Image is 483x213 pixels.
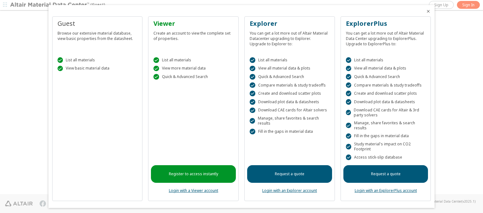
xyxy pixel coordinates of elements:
[250,129,330,134] div: Fill in the gaps in material data
[153,28,233,41] div: Create an account to view the complete set of properties.
[58,66,137,71] div: View basic material data
[250,57,255,63] div: 
[250,99,330,105] div: Download plot data & datasheets
[346,154,352,160] div: 
[346,99,426,105] div: Download plot data & datasheets
[346,19,426,28] div: ExplorerPlus
[153,74,233,80] div: Quick & Advanced Search
[247,165,332,183] a: Request a quote
[153,66,233,71] div: View more material data
[250,118,255,124] div: 
[250,91,330,96] div: Create and download scatter plots
[58,28,137,41] div: Browse our extensive material database, view basic properties from the datasheet.
[250,99,255,105] div: 
[250,19,330,28] div: Explorer
[250,66,255,71] div: 
[262,188,317,193] a: Login with an Explorer account
[346,74,426,80] div: Quick & Advanced Search
[153,57,159,63] div: 
[346,144,351,149] div: 
[346,110,351,115] div: 
[250,82,255,88] div: 
[343,165,428,183] a: Request a quote
[58,57,63,63] div: 
[250,66,330,71] div: View all material data & plots
[250,74,255,80] div: 
[346,74,352,80] div: 
[153,57,233,63] div: List all materials
[151,165,236,183] a: Register to access instantly
[346,142,426,152] div: Study material's impact on CO2 Footprint
[169,188,218,193] a: Login with a Viewer account
[153,74,159,80] div: 
[346,28,426,47] div: You can get a lot more out of Altair Material Data Center upgrading to ExplorerPlus. Upgrade to E...
[346,99,352,105] div: 
[346,108,426,118] div: Download CAE cards for Altair & 3rd party solvers
[250,129,255,134] div: 
[346,57,352,63] div: 
[250,74,330,80] div: Quick & Advanced Search
[346,154,426,160] div: Access stick-slip database
[153,66,159,71] div: 
[346,82,426,88] div: Compare materials & study tradeoffs
[58,19,137,28] div: Guest
[250,28,330,47] div: You can get a lot more out of Altair Material Datacenter upgrading to Explorer. Upgrade to Explor...
[346,133,426,139] div: Fill in the gaps in material data
[426,9,431,14] button: Close
[346,121,426,131] div: Manage, share favorites & search results
[250,91,255,96] div: 
[153,19,233,28] div: Viewer
[250,108,330,113] div: Download CAE cards for Altair solvers
[250,57,330,63] div: List all materials
[250,116,330,126] div: Manage, share favorites & search results
[58,57,137,63] div: List all materials
[346,91,352,96] div: 
[346,66,426,71] div: View all material data & plots
[355,188,417,193] a: Login with an ExplorerPlus account
[346,82,352,88] div: 
[250,108,255,113] div: 
[346,133,352,139] div: 
[58,66,63,71] div: 
[346,91,426,96] div: Create and download scatter plots
[346,123,351,128] div: 
[346,66,352,71] div: 
[346,57,426,63] div: List all materials
[250,82,330,88] div: Compare materials & study tradeoffs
